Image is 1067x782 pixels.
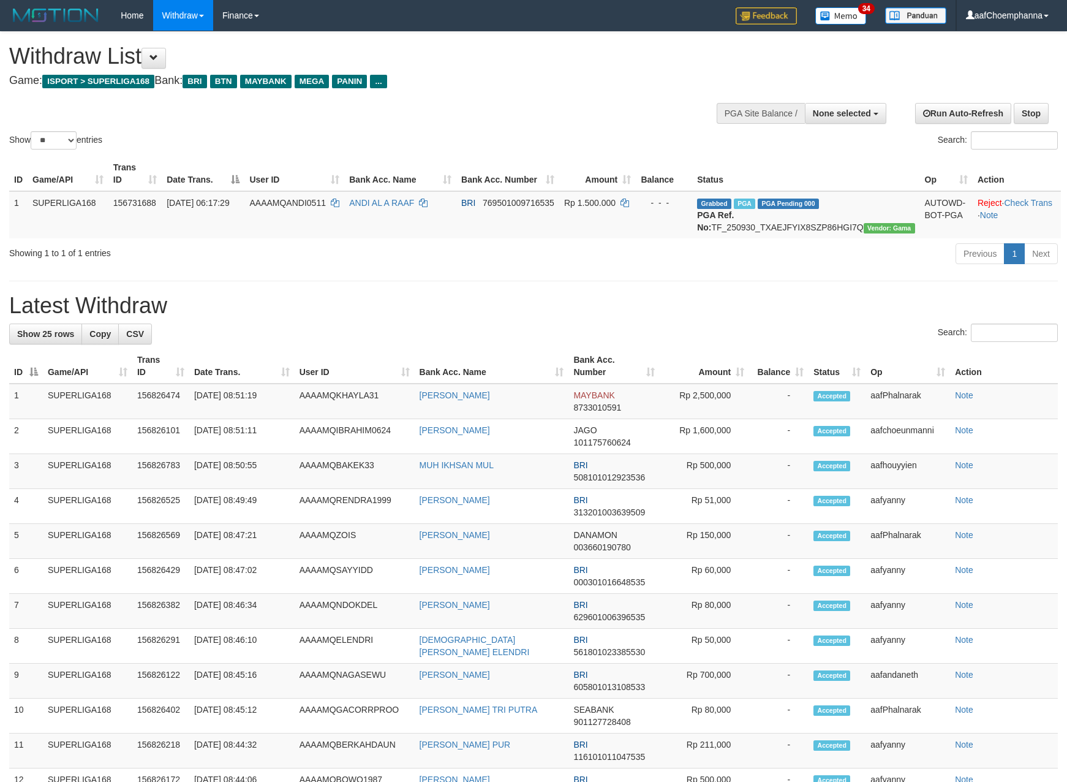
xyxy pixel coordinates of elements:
span: BRI [573,495,587,505]
a: Note [955,390,973,400]
span: Accepted [813,461,850,471]
span: BRI [573,460,587,470]
td: - [749,489,809,524]
span: ... [370,75,386,88]
input: Search: [971,324,1058,342]
th: Bank Acc. Name: activate to sort column ascending [344,156,456,191]
span: Copy [89,329,111,339]
td: [DATE] 08:46:34 [189,594,295,629]
td: AAAAMQIBRAHIM0624 [295,419,415,454]
input: Search: [971,131,1058,150]
a: CSV [118,324,152,344]
a: Next [1024,243,1058,264]
span: Accepted [813,670,850,681]
td: SUPERLIGA168 [43,454,132,489]
td: 1 [9,191,28,238]
td: [DATE] 08:45:12 [189,699,295,734]
td: AAAAMQGACORRPROO [295,699,415,734]
span: Accepted [813,601,850,611]
th: User ID: activate to sort column ascending [244,156,344,191]
td: 2 [9,419,43,454]
span: Show 25 rows [17,329,74,339]
td: AAAAMQSAYYIDD [295,559,415,594]
td: AAAAMQNDOKDEL [295,594,415,629]
td: AAAAMQRENDRA1999 [295,489,415,524]
td: aafyanny [865,629,950,664]
span: PANIN [332,75,367,88]
a: [PERSON_NAME] TRI PUTRA [420,705,538,715]
img: MOTION_logo.png [9,6,102,25]
td: - [749,734,809,769]
span: Vendor URL: https://trx31.1velocity.biz [864,223,915,233]
span: Copy 000301016648535 to clipboard [573,577,645,587]
span: Copy 8733010591 to clipboard [573,403,621,412]
td: AAAAMQZOIS [295,524,415,559]
td: 156826122 [132,664,189,699]
a: [PERSON_NAME] [420,530,490,540]
th: Op: activate to sort column ascending [920,156,973,191]
span: Accepted [813,426,850,436]
label: Search: [938,324,1058,342]
th: Bank Acc. Number: activate to sort column ascending [456,156,559,191]
th: Game/API: activate to sort column ascending [43,349,132,384]
td: - [749,419,809,454]
img: panduan.png [885,7,946,24]
td: 11 [9,734,43,769]
h4: Game: Bank: [9,75,699,87]
span: MAYBANK [573,390,614,400]
td: SUPERLIGA168 [43,559,132,594]
td: 156826429 [132,559,189,594]
th: Amount: activate to sort column ascending [660,349,749,384]
td: [DATE] 08:47:21 [189,524,295,559]
span: BRI [573,565,587,575]
td: [DATE] 08:51:11 [189,419,295,454]
span: Marked by aafromsomean [734,199,755,209]
span: Rp 1.500.000 [564,198,616,208]
th: Date Trans.: activate to sort column descending [162,156,244,191]
a: Note [955,565,973,575]
span: Accepted [813,391,850,401]
span: Copy 561801023385530 to clipboard [573,647,645,657]
td: AAAAMQNAGASEWU [295,664,415,699]
td: - [749,664,809,699]
th: Action [973,156,1061,191]
span: BRI [573,635,587,645]
th: Op: activate to sort column ascending [865,349,950,384]
span: BRI [573,670,587,680]
th: Bank Acc. Number: activate to sort column ascending [568,349,660,384]
a: [PERSON_NAME] PUR [420,740,511,750]
td: 156826291 [132,629,189,664]
a: [PERSON_NAME] [420,390,490,400]
span: MAYBANK [240,75,292,88]
td: - [749,454,809,489]
td: 156826218 [132,734,189,769]
td: aafyanny [865,559,950,594]
th: ID [9,156,28,191]
span: Accepted [813,496,850,506]
td: - [749,524,809,559]
span: Copy 003660190780 to clipboard [573,542,630,552]
span: Copy 101175760624 to clipboard [573,438,630,447]
td: · · [973,191,1061,238]
a: Note [955,670,973,680]
th: Bank Acc. Name: activate to sort column ascending [415,349,569,384]
div: Showing 1 to 1 of 1 entries [9,242,435,259]
td: 156826525 [132,489,189,524]
span: None selected [813,108,871,118]
button: None selected [805,103,886,124]
td: [DATE] 08:51:19 [189,384,295,419]
span: Copy 116101011047535 to clipboard [573,752,645,762]
td: aafyanny [865,594,950,629]
td: 4 [9,489,43,524]
label: Show entries [9,131,102,150]
span: Accepted [813,566,850,576]
td: SUPERLIGA168 [43,419,132,454]
span: Accepted [813,740,850,751]
th: User ID: activate to sort column ascending [295,349,415,384]
td: 156826101 [132,419,189,454]
th: ID: activate to sort column descending [9,349,43,384]
span: Grabbed [697,199,731,209]
td: aafyanny [865,489,950,524]
td: - [749,629,809,664]
td: aafchoeunmanni [865,419,950,454]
